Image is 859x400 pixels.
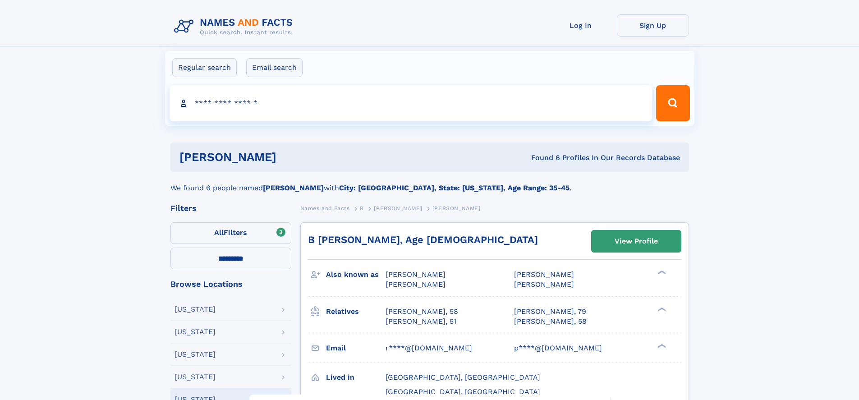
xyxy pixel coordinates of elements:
[386,373,540,382] span: [GEOGRAPHIC_DATA], [GEOGRAPHIC_DATA]
[592,230,681,252] a: View Profile
[326,304,386,319] h3: Relatives
[300,202,350,214] a: Names and Facts
[246,58,303,77] label: Email search
[326,267,386,282] h3: Also known as
[170,204,291,212] div: Filters
[514,317,587,326] a: [PERSON_NAME], 58
[172,58,237,77] label: Regular search
[656,85,689,121] button: Search Button
[386,270,446,279] span: [PERSON_NAME]
[175,351,216,358] div: [US_STATE]
[214,228,224,237] span: All
[374,205,422,211] span: [PERSON_NAME]
[617,14,689,37] a: Sign Up
[514,280,574,289] span: [PERSON_NAME]
[339,184,570,192] b: City: [GEOGRAPHIC_DATA], State: [US_STATE], Age Range: 35-45
[545,14,617,37] a: Log In
[179,152,404,163] h1: [PERSON_NAME]
[386,280,446,289] span: [PERSON_NAME]
[170,85,652,121] input: search input
[170,280,291,288] div: Browse Locations
[656,270,666,276] div: ❯
[175,328,216,336] div: [US_STATE]
[175,306,216,313] div: [US_STATE]
[615,231,658,252] div: View Profile
[404,153,680,163] div: Found 6 Profiles In Our Records Database
[326,340,386,356] h3: Email
[326,370,386,385] h3: Lived in
[170,14,300,39] img: Logo Names and Facts
[386,387,540,396] span: [GEOGRAPHIC_DATA], [GEOGRAPHIC_DATA]
[386,317,456,326] a: [PERSON_NAME], 51
[308,234,538,245] a: B [PERSON_NAME], Age [DEMOGRAPHIC_DATA]
[656,343,666,349] div: ❯
[360,205,364,211] span: R
[170,222,291,244] label: Filters
[432,205,481,211] span: [PERSON_NAME]
[386,307,458,317] a: [PERSON_NAME], 58
[263,184,324,192] b: [PERSON_NAME]
[514,270,574,279] span: [PERSON_NAME]
[374,202,422,214] a: [PERSON_NAME]
[170,172,689,193] div: We found 6 people named with .
[656,306,666,312] div: ❯
[175,373,216,381] div: [US_STATE]
[360,202,364,214] a: R
[514,307,586,317] a: [PERSON_NAME], 79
